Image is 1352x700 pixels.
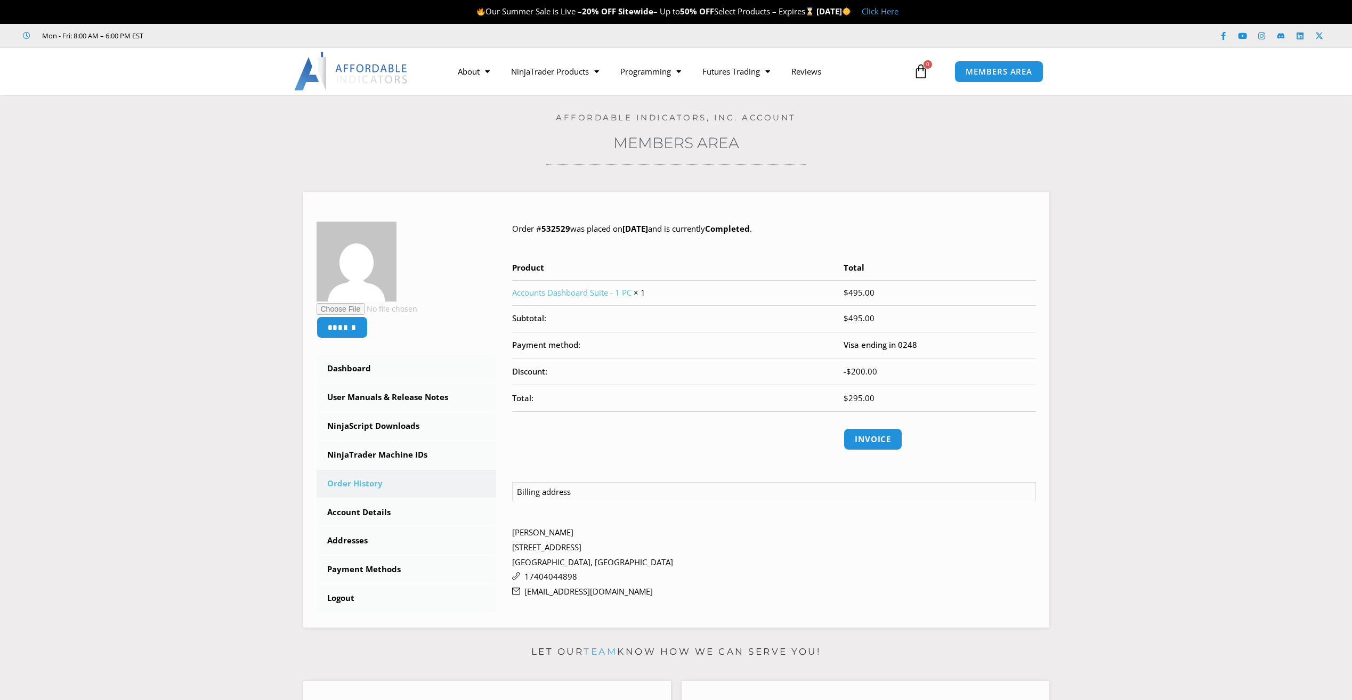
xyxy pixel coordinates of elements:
iframe: Customer reviews powered by Trustpilot [158,30,318,41]
th: Discount: [512,359,844,385]
th: Total: [512,385,844,411]
th: Product [512,261,844,280]
p: Order # was placed on and is currently . [512,222,1036,237]
a: NinjaScript Downloads [317,412,497,440]
a: Invoice order number 532529 [844,428,902,450]
address: [PERSON_NAME] [STREET_ADDRESS] [GEOGRAPHIC_DATA], [GEOGRAPHIC_DATA] [512,525,1036,599]
th: Total [844,261,1036,280]
a: Payment Methods [317,556,497,583]
span: - [844,366,846,377]
mark: Completed [705,223,750,234]
strong: 20% OFF [582,6,616,17]
img: LogoAI | Affordable Indicators – NinjaTrader [294,52,409,91]
strong: Sitewide [618,6,653,17]
a: User Manuals & Release Notes [317,384,497,411]
p: [EMAIL_ADDRESS][DOMAIN_NAME] [512,584,1036,599]
a: NinjaTrader Products [500,59,610,84]
span: 200.00 [846,366,877,377]
img: 5855d2e4d780ba8f0a71d9070d85704b63ad9761cbbd69a65e96072dd1586a09 [317,222,396,302]
a: team [584,646,617,657]
a: Reviews [781,59,832,84]
mark: 532529 [541,223,570,234]
nav: Menu [447,59,911,84]
img: ⌛ [806,7,814,15]
a: NinjaTrader Machine IDs [317,441,497,469]
a: Account Details [317,499,497,526]
span: Mon - Fri: 8:00 AM – 6:00 PM EST [39,29,143,42]
strong: × 1 [634,287,645,298]
th: Payment method: [512,332,844,359]
a: 0 [897,56,944,87]
strong: [DATE] [816,6,851,17]
a: Click Here [862,6,898,17]
span: 0 [924,60,932,69]
span: Our Summer Sale is Live – – Up to Select Products – Expires [476,6,816,17]
a: About [447,59,500,84]
a: Futures Trading [692,59,781,84]
span: 495.00 [844,313,875,323]
h2: Billing address [512,482,1036,501]
th: Subtotal: [512,305,844,332]
nav: Account pages [317,355,497,612]
a: Order History [317,470,497,498]
a: Dashboard [317,355,497,382]
span: $ [844,287,848,298]
a: Affordable Indicators, Inc. Account [556,112,796,123]
a: Accounts Dashboard Suite - 1 PC [512,287,632,298]
a: Programming [610,59,692,84]
span: $ [844,393,848,403]
bdi: 495.00 [844,287,875,298]
a: Logout [317,584,497,612]
span: $ [846,366,851,377]
a: MEMBERS AREA [954,61,1043,83]
span: 295.00 [844,393,875,403]
a: Members Area [613,134,739,152]
mark: [DATE] [622,223,648,234]
td: Visa ending in 0248 [844,332,1036,359]
img: 🌞 [843,7,851,15]
p: 17404044898 [512,569,1036,584]
img: 🔥 [477,7,485,15]
span: MEMBERS AREA [966,68,1032,76]
a: Addresses [317,527,497,555]
p: Let our know how we can serve you! [303,644,1049,661]
span: $ [844,313,848,323]
strong: 50% OFF [680,6,714,17]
